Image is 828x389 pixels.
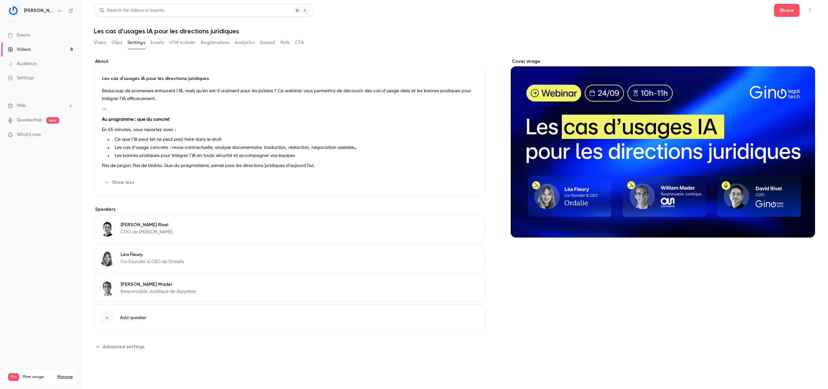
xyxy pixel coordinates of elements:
[94,206,485,213] label: Speakers
[102,75,477,82] p: Les cas d’usages IA pour les directions juridiques
[102,87,477,103] p: Beaucoup de promesses entourent l’IA, mais qu’en est-il vraiment pour les juristes ? Ce webinar v...
[94,245,485,272] div: Léa FleuryLéa FleuryCo-Founder & CEO de Ordalie
[94,215,485,242] div: David Rivel[PERSON_NAME] RivelCOO de [PERSON_NAME]
[8,32,30,39] div: Events
[100,221,115,237] img: David Rivel
[94,275,485,302] div: William Mader[PERSON_NAME] MaderResponsable Juridique de Assystem
[102,105,477,113] p: ⸻
[201,38,230,48] button: Registrations
[8,102,73,109] li: help-dropdown-opener
[102,126,477,134] p: En 45 minutes, vous repartez avec :
[17,117,42,124] a: SpeakerHub
[511,58,815,65] label: Cover image
[295,38,304,48] button: CTA
[102,162,477,170] p: Pas de jargon. Pas de blabla. Que du pragmatisme, pensé pour les directions juridiques d’aujourd’...
[169,38,196,48] button: UTM builder
[121,222,172,228] p: [PERSON_NAME] Rivel
[260,38,275,48] button: Embed
[8,75,34,81] div: Settings
[94,27,815,35] h1: Les cas d’usages IA pour les directions juridiques
[94,58,485,65] label: About
[112,152,477,159] li: Les bonnes pratiques pour intégrer l’IA en toute sécurité et accompagner vos équipes
[235,38,255,48] button: Analytics
[112,38,122,48] button: Clips
[121,251,184,258] p: Léa Fleury
[94,341,485,352] section: Advanced settings
[17,131,41,138] span: What's new
[94,341,148,352] button: Advanced settings
[94,305,485,331] button: Add speaker
[102,177,138,188] button: Show less
[99,7,164,14] div: Search for videos or events
[805,5,815,16] button: Top Bar Actions
[280,38,290,48] button: Polls
[774,4,800,17] button: Share
[24,7,54,14] h6: [PERSON_NAME]
[8,373,19,381] span: Pro
[65,132,73,138] iframe: Noticeable Trigger
[112,136,477,143] li: Ce que l’IA peut (et ne peut pas) faire dans le droit
[121,259,184,265] p: Co-Founder & CEO de Ordalie
[8,61,37,67] div: Audience
[121,229,172,235] p: COO de [PERSON_NAME]
[46,117,59,124] span: new
[100,251,115,266] img: Léa Fleury
[120,315,147,321] span: Add speaker
[100,281,115,296] img: William Mader
[150,38,164,48] button: Emails
[23,374,53,380] span: Plan usage
[57,374,73,380] a: Manage
[127,38,145,48] button: Settings
[8,6,18,16] img: Gino LegalTech
[112,144,477,151] li: Les cas d’usage concrets : revue contractuelle, analyse documentaire, traduction, rédaction, négo...
[17,102,26,109] span: Help
[94,38,106,48] button: Video
[121,288,196,295] p: Responsable Juridique de Assystem
[103,343,145,350] span: Advanced settings
[102,117,169,122] strong: Au programme : que du concret
[511,58,815,238] section: Cover image
[8,46,31,53] div: Videos
[121,281,196,288] p: [PERSON_NAME] Mader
